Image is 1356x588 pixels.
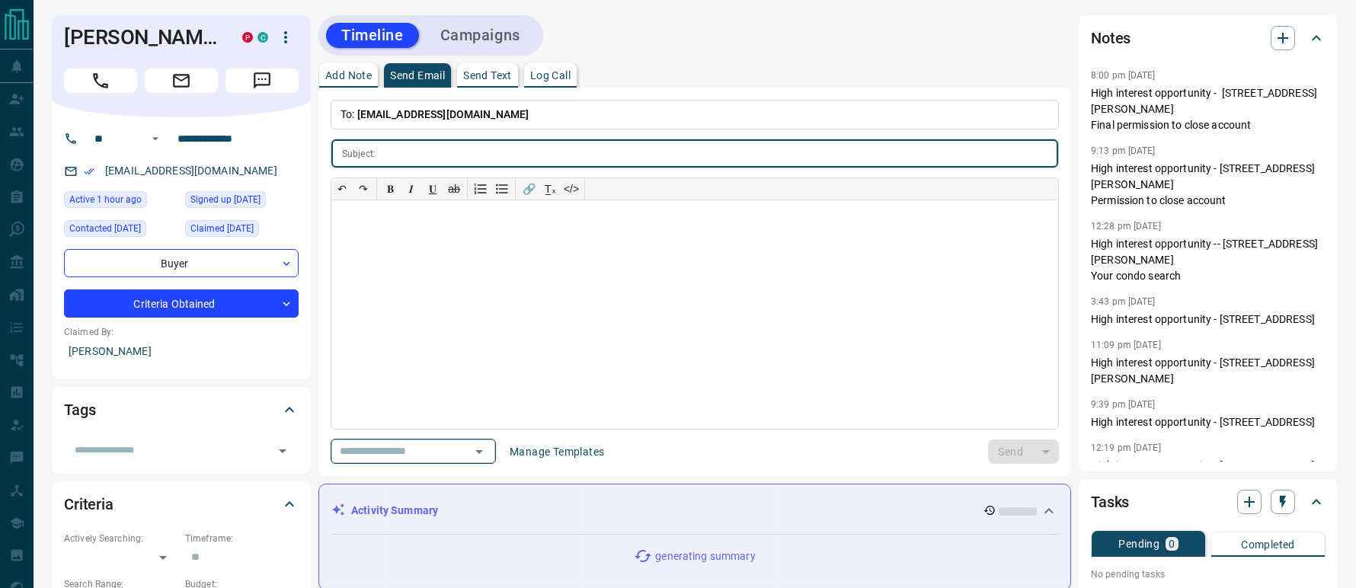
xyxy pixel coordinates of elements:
[331,497,1058,525] div: Activity Summary
[326,23,419,48] button: Timeline
[185,191,299,213] div: Sun Jun 02 2019
[64,398,95,422] h2: Tags
[1091,70,1156,81] p: 8:00 pm [DATE]
[429,183,437,195] span: 𝐔
[1091,296,1156,307] p: 3:43 pm [DATE]
[325,70,372,81] p: Add Note
[1091,145,1156,156] p: 9:13 pm [DATE]
[1091,236,1326,284] p: High interest opportunity -- [STREET_ADDRESS][PERSON_NAME] Your condo search
[185,220,299,241] div: Tue Oct 11 2022
[501,439,613,464] button: Manage Templates
[64,492,114,516] h2: Criteria
[518,178,539,200] button: 🔗
[357,108,529,120] span: [EMAIL_ADDRESS][DOMAIN_NAME]
[1091,26,1131,50] h2: Notes
[145,69,218,93] span: Email
[64,532,177,545] p: Actively Searching:
[988,439,1059,464] div: split button
[190,221,254,236] span: Claimed [DATE]
[64,289,299,318] div: Criteria Obtained
[530,70,571,81] p: Log Call
[1118,538,1159,549] p: Pending
[185,532,299,545] p: Timeframe:
[64,249,299,277] div: Buyer
[257,32,268,43] div: condos.ca
[1091,355,1326,387] p: High interest opportunity - [STREET_ADDRESS][PERSON_NAME]
[1091,443,1161,453] p: 12:19 pm [DATE]
[331,100,1059,129] p: To:
[1091,490,1129,514] h2: Tasks
[69,221,141,236] span: Contacted [DATE]
[272,440,293,462] button: Open
[655,548,755,564] p: generating summary
[379,178,401,200] button: 𝐁
[1091,563,1326,586] p: No pending tasks
[1091,414,1326,430] p: High interest opportunity - [STREET_ADDRESS]
[443,178,465,200] button: ab
[69,192,142,207] span: Active 1 hour ago
[342,147,376,161] p: Subject:
[64,69,137,93] span: Call
[1241,539,1295,550] p: Completed
[539,178,561,200] button: T̲ₓ
[225,69,299,93] span: Message
[64,220,177,241] div: Thu Oct 09 2025
[1091,161,1326,209] p: High interest opportunity - [STREET_ADDRESS][PERSON_NAME] Permission to close account
[561,178,582,200] button: </>
[146,129,165,148] button: Open
[401,178,422,200] button: 𝑰
[351,503,438,519] p: Activity Summary
[64,391,299,428] div: Tags
[1091,312,1326,328] p: High interest opportunity - [STREET_ADDRESS]
[1091,458,1326,490] p: High interest opportunity - [STREET_ADDRESS][PERSON_NAME]
[64,339,299,364] p: [PERSON_NAME]
[1169,538,1175,549] p: 0
[1091,340,1161,350] p: 11:09 pm [DATE]
[64,191,177,213] div: Mon Oct 13 2025
[422,178,443,200] button: 𝐔
[1091,399,1156,410] p: 9:39 pm [DATE]
[469,441,490,462] button: Open
[470,178,491,200] button: Numbered list
[1091,484,1326,520] div: Tasks
[105,165,277,177] a: [EMAIL_ADDRESS][DOMAIN_NAME]
[463,70,512,81] p: Send Text
[64,25,219,50] h1: [PERSON_NAME]
[242,32,253,43] div: property.ca
[1091,85,1326,133] p: High interest opportunity - [STREET_ADDRESS][PERSON_NAME] Final permission to close account
[64,325,299,339] p: Claimed By:
[64,486,299,522] div: Criteria
[331,178,353,200] button: ↶
[1091,20,1326,56] div: Notes
[353,178,374,200] button: ↷
[190,192,261,207] span: Signed up [DATE]
[448,183,460,195] s: ab
[1091,221,1161,232] p: 12:28 pm [DATE]
[491,178,513,200] button: Bullet list
[84,166,94,177] svg: Email Verified
[425,23,536,48] button: Campaigns
[390,70,445,81] p: Send Email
